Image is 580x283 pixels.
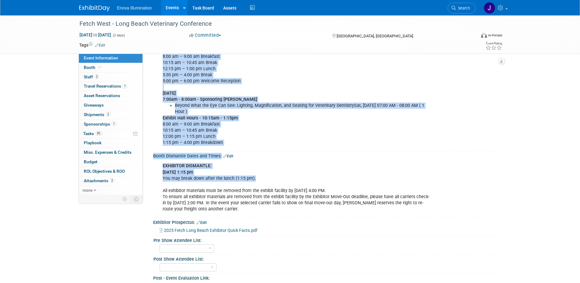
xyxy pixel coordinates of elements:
span: Tasks [83,131,102,136]
div: You may break down after the lunch (1:15 pm). All exhibitor materials must be removed from the ex... [158,160,434,215]
span: to [92,32,98,37]
span: Giveaways [84,103,104,108]
span: Enova Illumination [117,6,152,10]
img: ExhibitDay [79,5,110,11]
span: Asset Reservations [84,93,120,98]
button: Committed [187,32,224,39]
img: Format-Inperson.png [481,33,487,38]
span: (2 days) [112,33,125,37]
b: [DATE] 1:15 pm [163,170,193,175]
div: In-Person [488,33,502,38]
a: Search [448,3,476,13]
a: Travel Reservations1 [79,82,142,91]
div: Post Show Attendee List: [153,255,498,262]
span: 1 [123,84,127,89]
span: Attachments [84,178,114,183]
a: Giveaways [79,101,142,110]
span: more [83,188,92,193]
div: Post - Event Evaluation Link: [153,274,501,281]
span: Staff [84,74,99,79]
a: Playbook [79,138,142,148]
span: ROI, Objectives & ROO [84,169,125,174]
a: Sponsorships1 [79,120,142,129]
a: Edit [197,221,207,225]
span: 0% [95,131,102,136]
div: Exhibitor Prospectus: [153,218,501,226]
a: Budget [79,157,142,167]
b: [DATE] [163,91,176,96]
a: Booth [79,63,142,72]
span: [DATE] [DATE] [79,32,111,38]
div: Event Format [440,32,503,41]
a: Staff2 [79,73,142,82]
span: Budget [84,159,98,164]
a: Edit [95,43,105,47]
td: Toggle Event Tabs [130,195,142,203]
b: EXHIBITOR DISMANTLE: [163,163,212,168]
span: Playbook [84,140,102,145]
span: 2 [94,74,99,79]
a: Tasks0% [79,129,142,138]
div: Fetch West - Long Beach Veterinary Conference [77,18,467,29]
span: [GEOGRAPHIC_DATA], [GEOGRAPHIC_DATA] [337,34,413,38]
span: 2 [110,178,114,183]
span: 2 [106,112,110,117]
b: 7:00am - 8:00am - Sponsoring [PERSON_NAME] [163,97,257,102]
span: Misc. Expenses & Credits [84,150,131,155]
span: Search [456,6,470,10]
span: Travel Reservations [84,84,127,89]
a: more [79,186,142,195]
a: Edit [223,154,233,158]
td: Personalize Event Tab Strip [120,195,130,203]
li: Beyond What the Eye Can See: Lighting, Magnification, and Seating for Veterinary DentistrySat, [D... [175,103,430,115]
img: Janelle Tlusty [484,2,495,14]
span: Sponsorships [84,122,116,126]
a: Attachments2 [79,176,142,186]
div: Booth Dismantle Dates and Times: [153,151,501,159]
div: 8:00 am – 9:00 am Breakfast 10:15 am – 10:45 am Break 12:15 pm – 1:00 pm Lunch 3:30 pm – 4:00 pm ... [158,38,434,149]
div: Pre Show Attendee List: [153,236,498,243]
span: 2025 Fetch Long Beach Exhibitor Quick Facts.pdf [164,228,257,233]
div: Event Rating [486,42,502,45]
span: Booth [84,65,102,70]
span: Shipments [84,112,110,117]
a: Asset Reservations [79,91,142,100]
a: ROI, Objectives & ROO [79,167,142,176]
a: Event Information [79,54,142,63]
a: Misc. Expenses & Credits [79,148,142,157]
a: Shipments2 [79,110,142,119]
span: Event Information [84,55,118,60]
td: Tags [79,42,105,48]
span: 1 [112,122,116,126]
a: 2025 Fetch Long Beach Exhibitor Quick Facts.pdf [160,228,257,233]
i: Booth reservation complete [98,66,101,69]
b: Exhibit Hall Hours - 10:15am - 1:15pm [163,115,238,121]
